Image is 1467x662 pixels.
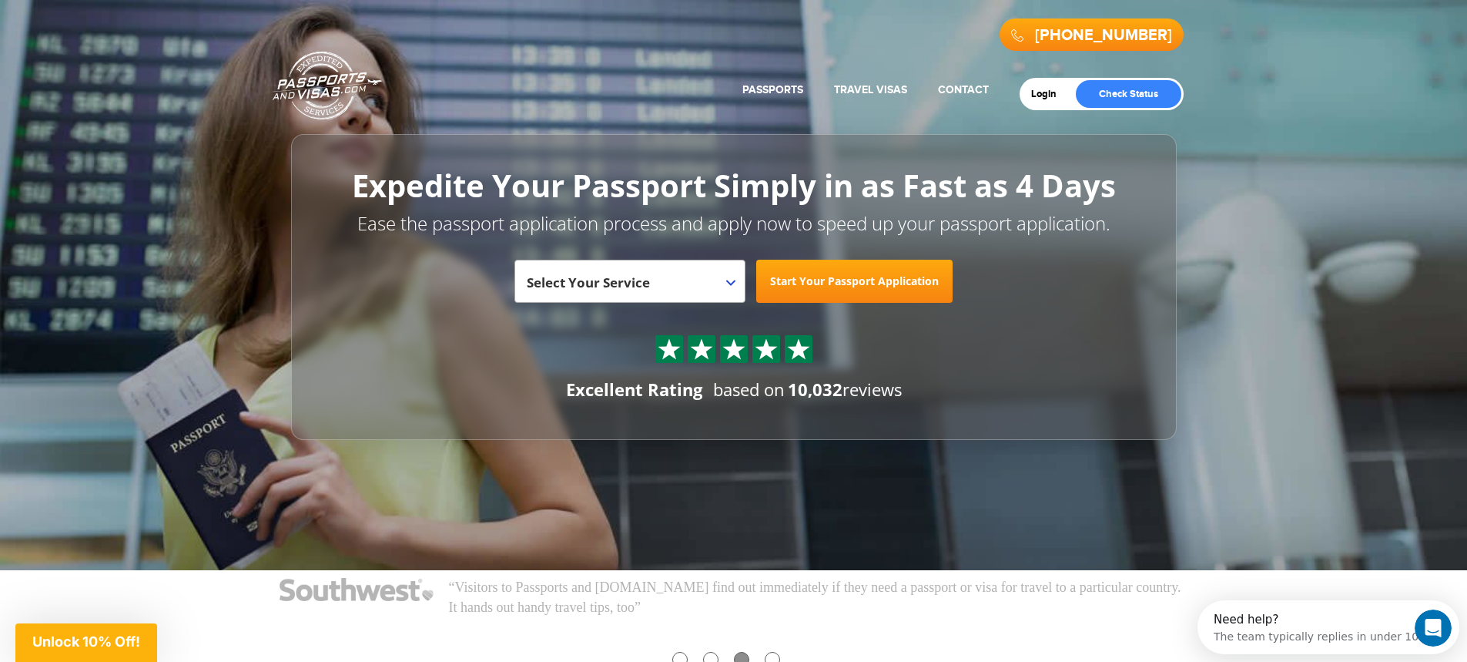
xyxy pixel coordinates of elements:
img: Sprite St [690,338,713,361]
div: Open Intercom Messenger [6,6,277,49]
div: Excellent Rating [566,378,702,402]
span: reviews [788,378,902,401]
div: Need help? [16,13,232,25]
img: Sprite St [658,338,681,361]
p: “Visitors to Passports and [DOMAIN_NAME] find out immediately if they need a passport or visa for... [449,578,1188,617]
span: based on [713,378,785,401]
span: Select Your Service [514,260,745,303]
a: [PHONE_NUMBER] [1035,26,1172,45]
span: Select Your Service [527,274,650,291]
a: Passports [742,83,803,96]
a: Check Status [1076,80,1181,108]
img: Sprite St [755,338,778,361]
iframe: Intercom live chat [1415,610,1452,647]
strong: 10,032 [788,378,842,401]
img: Sprite St [787,338,810,361]
iframe: Intercom live chat discovery launcher [1197,600,1459,654]
span: Unlock 10% Off! [32,633,140,650]
div: Unlock 10% Off! [15,623,157,662]
a: Passports & [DOMAIN_NAME] [273,51,382,120]
p: Ease the passport application process and apply now to speed up your passport application. [326,210,1142,237]
a: Login [1031,88,1067,100]
a: Contact [938,83,989,96]
span: Select Your Service [527,266,729,309]
img: Southwest [280,578,434,601]
div: The team typically replies in under 10m [16,25,232,42]
a: Travel Visas [834,83,907,96]
img: Sprite St [722,338,745,361]
h1: Expedite Your Passport Simply in as Fast as 4 Days [326,169,1142,203]
a: Start Your Passport Application [756,260,953,303]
